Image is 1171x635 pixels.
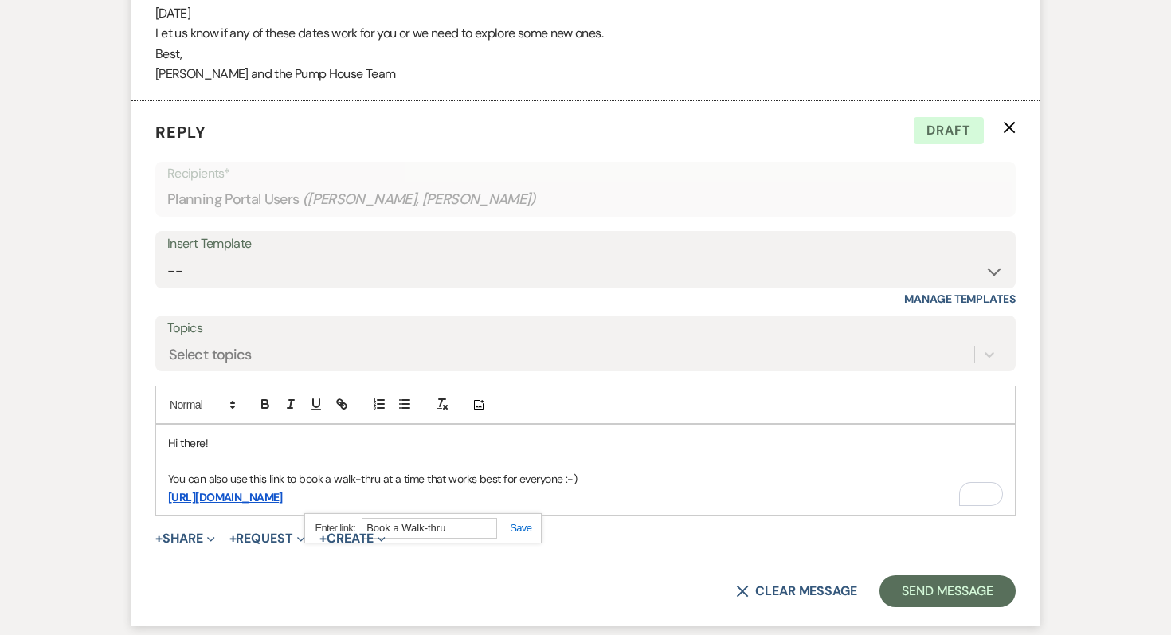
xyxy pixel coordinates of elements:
p: Let us know if any of these dates work for you or we need to explore some new ones. [155,23,1016,44]
button: Clear message [736,585,857,598]
span: Reply [155,122,206,143]
p: [PERSON_NAME] and the Pump House Team [155,64,1016,84]
div: Insert Template [167,233,1004,256]
p: [DATE] [155,3,1016,24]
p: You can also use this link to book a walk-thru at a time that works best for everyone :-) [168,470,1003,488]
button: Create [319,532,386,545]
span: + [319,532,327,545]
button: Send Message [879,575,1016,607]
button: Request [229,532,305,545]
label: Topics [167,317,1004,340]
p: Recipients* [167,163,1004,184]
u: [URL][DOMAIN_NAME] [168,490,283,504]
a: Manage Templates [904,292,1016,306]
div: To enrich screen reader interactions, please activate Accessibility in Grammarly extension settings [156,425,1015,515]
span: Draft [914,117,984,144]
p: Hi there! [168,434,1003,452]
span: + [155,532,163,545]
input: https://quilljs.com [362,518,497,539]
div: Select topics [169,344,252,366]
button: Share [155,532,215,545]
span: ( [PERSON_NAME], [PERSON_NAME] ) [303,189,537,210]
p: Best, [155,44,1016,65]
span: + [229,532,237,545]
div: Planning Portal Users [167,184,1004,215]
